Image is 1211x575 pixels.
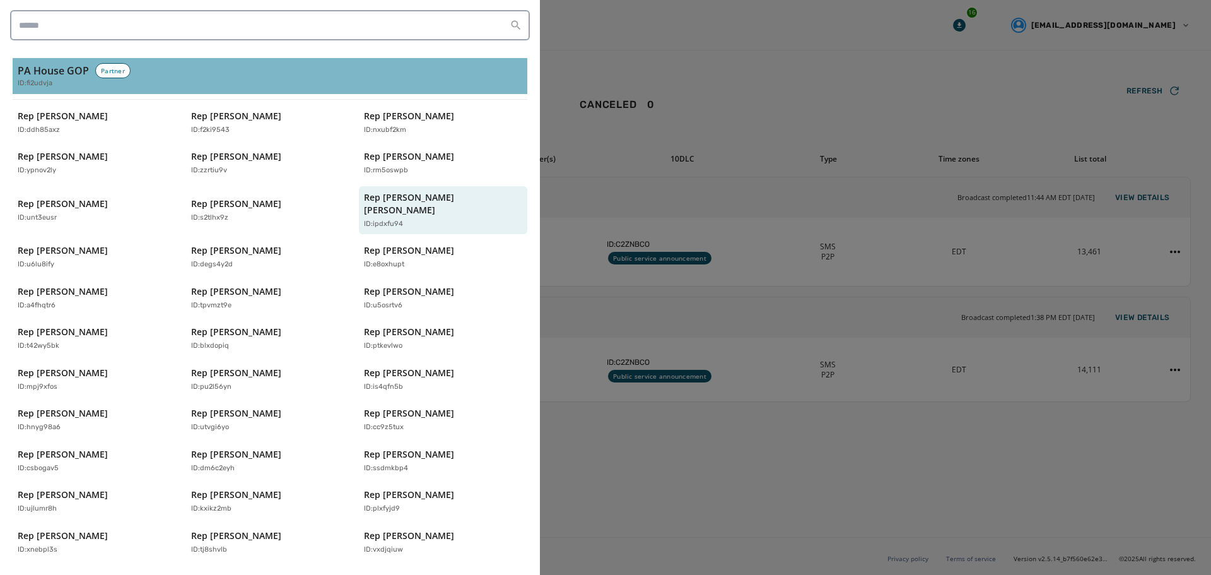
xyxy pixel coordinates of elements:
p: ID: rm5oswpb [364,165,408,176]
button: Rep [PERSON_NAME]ID:xnebpl3s [13,525,181,560]
p: Rep [PERSON_NAME] [191,407,281,420]
button: PA House GOPPartnerID:fi2udvja [13,58,527,94]
p: ID: ipdxfu94 [364,219,403,230]
p: Rep [PERSON_NAME] [364,448,454,461]
div: Partner [95,63,131,78]
p: Rep [PERSON_NAME] [191,244,281,257]
p: Rep [PERSON_NAME] [18,407,108,420]
p: Rep [PERSON_NAME] [18,244,108,257]
button: Rep [PERSON_NAME]ID:u6lu8ify [13,239,181,275]
button: Rep [PERSON_NAME]ID:kxikz2mb [186,483,354,519]
p: Rep [PERSON_NAME] [18,198,108,210]
p: Rep [PERSON_NAME] [191,326,281,338]
button: Rep [PERSON_NAME]ID:hnyg98a6 [13,402,181,438]
button: Rep [PERSON_NAME]ID:f2ki9543 [186,105,354,141]
p: ID: ssdmkbp4 [364,463,408,474]
p: ID: plxfyjd9 [364,504,400,514]
p: Rep [PERSON_NAME] [18,110,108,122]
p: Rep [PERSON_NAME] [18,448,108,461]
h3: PA House GOP [18,63,89,78]
p: Rep [PERSON_NAME] [364,285,454,298]
p: Rep [PERSON_NAME] [18,285,108,298]
p: Rep [PERSON_NAME] [364,407,454,420]
button: Rep [PERSON_NAME]ID:degs4y2d [186,239,354,275]
p: Rep [PERSON_NAME] [364,244,454,257]
p: ID: vxdjqiuw [364,545,403,555]
p: Rep [PERSON_NAME] [191,489,281,501]
p: Rep [PERSON_NAME] [18,326,108,338]
p: Rep [PERSON_NAME] [191,285,281,298]
button: Rep [PERSON_NAME]ID:csbogav5 [13,443,181,479]
button: Rep [PERSON_NAME]ID:rm5oswpb [359,145,527,181]
p: ID: tpvmzt9e [191,300,231,311]
button: Rep [PERSON_NAME]ID:nxubf2km [359,105,527,141]
p: ID: u5osrtv6 [364,300,402,311]
button: Rep [PERSON_NAME]ID:dm6c2eyh [186,443,354,479]
p: Rep [PERSON_NAME] [191,367,281,379]
p: ID: degs4y2d [191,259,233,270]
button: Rep [PERSON_NAME]ID:ssdmkbp4 [359,443,527,479]
p: ID: utvgi6yo [191,422,229,433]
button: Rep [PERSON_NAME]ID:s2tlhx9z [186,186,354,235]
p: ID: pu2l56yn [191,382,231,393]
p: Rep [PERSON_NAME] [364,489,454,501]
button: Rep [PERSON_NAME]ID:ptkevlwo [359,321,527,357]
p: ID: ypnov2ly [18,165,56,176]
p: ID: u6lu8ify [18,259,54,270]
button: Rep [PERSON_NAME]ID:utvgi6yo [186,402,354,438]
button: Rep [PERSON_NAME]ID:tj8shvlb [186,525,354,560]
p: ID: cc9z5tux [364,422,404,433]
p: ID: ujlumr8h [18,504,57,514]
p: Rep [PERSON_NAME] [364,150,454,163]
p: Rep [PERSON_NAME] [18,367,108,379]
button: Rep [PERSON_NAME]ID:ypnov2ly [13,145,181,181]
p: ID: t42wy5bk [18,341,59,352]
p: ID: tj8shvlb [191,545,227,555]
button: Rep [PERSON_NAME]ID:vxdjqiuw [359,525,527,560]
button: Rep [PERSON_NAME]ID:pu2l56yn [186,362,354,398]
button: Rep [PERSON_NAME]ID:a4fhqtr6 [13,280,181,316]
p: Rep [PERSON_NAME] [PERSON_NAME] [364,191,505,216]
p: ID: hnyg98a6 [18,422,61,433]
button: Rep [PERSON_NAME]ID:mpj9xfos [13,362,181,398]
button: Rep [PERSON_NAME]ID:is4qfn5b [359,362,527,398]
p: ID: ddh85axz [18,125,60,136]
p: ID: s2tlhx9z [191,213,228,223]
p: ID: a4fhqtr6 [18,300,56,311]
button: Rep [PERSON_NAME]ID:plxfyjd9 [359,483,527,519]
button: Rep [PERSON_NAME]ID:ujlumr8h [13,483,181,519]
button: Rep [PERSON_NAME]ID:t42wy5bk [13,321,181,357]
p: Rep [PERSON_NAME] [364,110,454,122]
p: ID: mpj9xfos [18,382,57,393]
button: Rep [PERSON_NAME]ID:cc9z5tux [359,402,527,438]
p: Rep [PERSON_NAME] [191,448,281,461]
button: Rep [PERSON_NAME]ID:u5osrtv6 [359,280,527,316]
p: ID: xnebpl3s [18,545,57,555]
button: Rep [PERSON_NAME]ID:unt3eusr [13,186,181,235]
p: Rep [PERSON_NAME] [364,326,454,338]
p: ID: zzrtiu9v [191,165,227,176]
p: Rep [PERSON_NAME] [364,530,454,542]
p: ID: unt3eusr [18,213,57,223]
p: ID: kxikz2mb [191,504,231,514]
p: ID: nxubf2km [364,125,406,136]
p: ID: dm6c2eyh [191,463,235,474]
button: Rep [PERSON_NAME]ID:tpvmzt9e [186,280,354,316]
p: Rep [PERSON_NAME] [191,150,281,163]
p: Rep [PERSON_NAME] [191,530,281,542]
p: ID: ptkevlwo [364,341,402,352]
p: Rep [PERSON_NAME] [18,489,108,501]
p: Rep [PERSON_NAME] [191,198,281,210]
p: ID: is4qfn5b [364,382,403,393]
span: ID: fi2udvja [18,78,52,89]
p: ID: e8oxhupt [364,259,404,270]
p: ID: csbogav5 [18,463,59,474]
p: Rep [PERSON_NAME] [191,110,281,122]
button: Rep [PERSON_NAME]ID:e8oxhupt [359,239,527,275]
p: Rep [PERSON_NAME] [18,150,108,163]
button: Rep [PERSON_NAME] [PERSON_NAME]ID:ipdxfu94 [359,186,527,235]
p: Rep [PERSON_NAME] [364,367,454,379]
p: ID: f2ki9543 [191,125,230,136]
p: Rep [PERSON_NAME] [18,530,108,542]
p: ID: blxdopiq [191,341,229,352]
